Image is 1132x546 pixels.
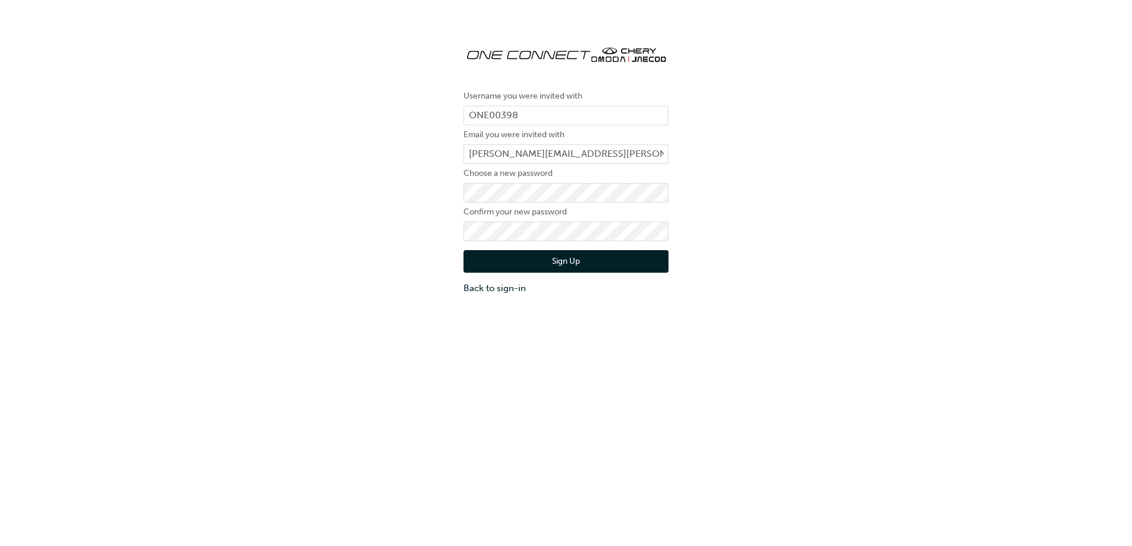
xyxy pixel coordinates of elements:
button: Sign Up [463,250,669,273]
label: Username you were invited with [463,89,669,103]
label: Choose a new password [463,166,669,181]
img: oneconnect [463,36,669,71]
label: Confirm your new password [463,205,669,219]
a: Back to sign-in [463,282,669,295]
input: Username [463,106,669,126]
label: Email you were invited with [463,128,669,142]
